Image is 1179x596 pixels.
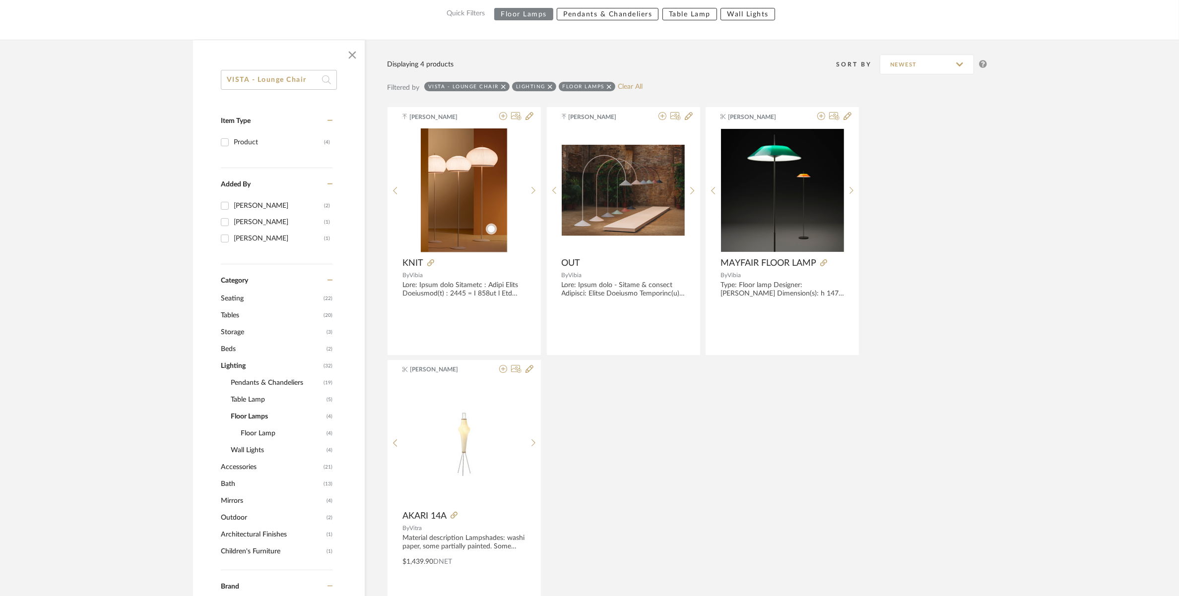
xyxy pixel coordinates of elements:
a: Clear All [618,83,643,91]
img: MAYFAIR FLOOR LAMP [721,129,844,252]
span: (19) [324,375,332,391]
span: Floor Lamp [241,425,324,442]
span: (2) [327,510,332,526]
div: Lighting [516,83,545,90]
span: (5) [327,392,332,408]
div: (2) [324,198,330,214]
span: (13) [324,476,332,492]
span: Pendants & Chandeliers [231,374,321,391]
span: Accessories [221,459,321,476]
span: Item Type [221,118,251,124]
span: Lighting [221,358,321,374]
span: Floor Lamps [231,408,324,425]
button: Floor Lamps [494,8,553,20]
span: Beds [221,341,324,358]
div: Filtered by [387,82,419,93]
span: (4) [327,493,332,509]
div: Lore: Ipsum dolo Sitametc : Adipi Elits Doeiusmod(t) : 2445 = I 858ut l Etd 88ma / 42.9al 4255 = ... [402,281,526,298]
span: By [402,525,409,531]
button: Close [342,45,362,65]
span: [PERSON_NAME] [728,113,791,121]
span: Wall Lights [231,442,324,459]
span: (1) [327,543,332,559]
span: Vitra [409,525,422,531]
span: (3) [327,324,332,340]
span: MAYFAIR FLOOR LAMP [720,258,816,269]
div: (4) [324,134,330,150]
span: Brand [221,583,239,590]
span: AKARI 14A [402,511,447,522]
div: (1) [324,231,330,246]
span: By [720,272,727,278]
button: Wall Lights [720,8,775,20]
div: Displaying 4 products [387,59,454,70]
span: Vibia [409,272,423,278]
span: Outdoor [221,509,324,526]
span: (4) [327,409,332,424]
div: Product [234,134,324,150]
span: (22) [324,291,332,306]
span: [PERSON_NAME] [410,365,473,374]
div: Material description Lampshades: washi paper, some partially painted. Some models with end pieces... [402,534,526,551]
button: Table Lamp [662,8,717,20]
input: Search within 4 results [221,70,337,90]
img: AKARI 14A [403,410,526,477]
button: Pendants & Chandeliers [557,8,658,20]
span: Bath [221,476,321,492]
span: (2) [327,341,332,357]
div: [PERSON_NAME] [234,231,324,246]
span: By [402,272,409,278]
div: [PERSON_NAME] [234,198,324,214]
div: (1) [324,214,330,230]
span: (1) [327,527,332,542]
span: OUT [562,258,581,269]
span: [PERSON_NAME] [569,113,631,121]
span: (21) [324,459,332,475]
span: $1,439.90 [402,558,433,565]
span: (4) [327,425,332,441]
div: Sort By [836,60,880,69]
span: (4) [327,442,332,458]
label: Quick Filters [441,8,491,20]
div: VISTA - Lounge Chair [428,83,499,90]
span: Vibia [727,272,741,278]
span: Children's Furniture [221,543,324,560]
span: (20) [324,307,332,323]
img: KNIT [421,128,508,252]
span: Storage [221,324,324,341]
span: KNIT [402,258,423,269]
span: (32) [324,358,332,374]
span: Architectural Finishes [221,526,324,543]
img: OUT [562,145,685,236]
div: Type: Floor lamp Designer: [PERSON_NAME] Dimension(s): h 147 cm x 30 cm dia Material/Finishes: Sh... [720,281,844,298]
span: Vibia [569,272,582,278]
span: Table Lamp [231,391,324,408]
span: [PERSON_NAME] [409,113,472,121]
span: By [562,272,569,278]
div: Lore: Ipsum dolo - Sitame & consect Adipisci: Elitse Doeiusmo Temporinc(u): Labor etd 61ma. Aliq ... [562,281,685,298]
span: Mirrors [221,492,324,509]
div: Floor Lamps [563,83,605,90]
div: [PERSON_NAME] [234,214,324,230]
span: Seating [221,290,321,307]
span: Tables [221,307,321,324]
span: DNET [433,558,452,565]
span: Category [221,277,248,285]
span: Added By [221,181,251,188]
